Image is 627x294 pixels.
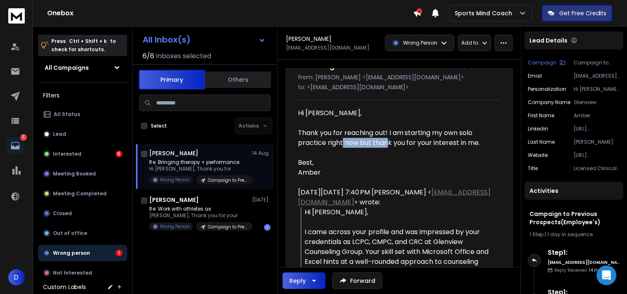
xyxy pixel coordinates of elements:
button: Campaign [528,59,566,66]
div: 1 [116,250,122,256]
h3: Filters [38,90,127,101]
p: Re: Work with athletes as [149,206,248,212]
p: [PERSON_NAME] [574,139,620,145]
p: Lead [53,131,66,138]
h3: Inboxes selected [156,51,211,61]
p: Meeting Completed [53,190,107,197]
p: Hi [PERSON_NAME], Thank you for [149,166,248,172]
p: Personalization [528,86,567,92]
p: Campaign [528,59,557,66]
p: Hi [PERSON_NAME], I came across your profile and was impressed by your credentials as LCPC, CMPC,... [574,86,620,92]
span: 1 day in sequence [548,231,593,238]
button: D [8,269,25,286]
button: Reply [283,273,326,289]
p: All Status [54,111,80,118]
p: First Name [528,112,555,119]
p: [EMAIL_ADDRESS][DOMAIN_NAME] [286,45,370,51]
div: | [530,231,619,238]
div: Amber [298,168,494,178]
p: Amber [574,112,620,119]
p: Reply Received [555,267,610,273]
p: Re: Bringing therapy + performance [149,159,248,166]
p: Meeting Booked [53,171,96,177]
p: Campaign to Previous Prospects(Employee's) [574,59,620,66]
button: Lead [38,126,127,142]
button: Meeting Completed [38,185,127,202]
h1: [PERSON_NAME] [149,196,199,204]
div: Open Intercom Messenger [597,266,617,285]
div: Hi [PERSON_NAME], [298,108,494,178]
span: 6 / 6 [143,51,154,61]
p: Wrong Person [403,40,438,46]
div: 1 [264,224,271,231]
h1: [PERSON_NAME] [286,35,331,43]
div: Reply [289,277,306,285]
button: Forward [332,273,382,289]
button: All Status [38,106,127,123]
p: Campaign to Previous Prospects(Employee's) [208,224,248,230]
label: Select [151,123,167,129]
p: Press to check for shortcuts. [51,37,116,54]
h1: Campaign to Previous Prospects(Employee's) [530,210,619,226]
p: Lead Details [530,36,568,45]
a: [EMAIL_ADDRESS][DOMAIN_NAME] [298,187,491,207]
p: Sports Mind Coach [455,9,516,17]
button: All Campaigns [38,59,127,76]
div: [DATE][DATE] 7:40 PM [PERSON_NAME] < > wrote: [298,187,494,207]
h6: [EMAIL_ADDRESS][DOMAIN_NAME] [548,259,620,266]
a: 7 [7,138,24,154]
button: Get Free Credits [542,5,613,21]
button: Primary [139,70,205,90]
h3: Custom Labels [43,283,86,291]
button: Others [205,71,271,89]
div: Hi [PERSON_NAME], I came across your profile and was impressed by your credentials as LCPC, CMPC,... [305,207,494,287]
p: title [528,165,538,172]
p: linkedin [528,126,548,132]
p: Closed [53,210,72,217]
h6: Step 1 : [548,248,620,258]
span: 1 Step [530,231,544,238]
p: 7 [20,134,27,141]
p: [PERSON_NAME], Thank you for your [149,212,248,219]
p: Wrong Person [160,223,190,230]
p: website [528,152,548,159]
button: Meeting Booked [38,166,127,182]
button: Wrong person1 [38,245,127,261]
p: Wrong Person [160,177,190,183]
p: Licensed Clinical Professional Counselor [574,165,620,172]
p: to: <[EMAIL_ADDRESS][DOMAIN_NAME]> [298,83,501,91]
p: Company Name [528,99,571,106]
img: logo [8,8,25,24]
p: [DATE] [252,197,271,203]
button: Closed [38,205,127,222]
p: Last Name [528,139,555,145]
p: Campaign to Previous Prospects(Employee's) [208,177,248,183]
p: Wrong person [53,250,90,256]
h1: Onebox [47,8,413,18]
div: Activities [525,182,624,200]
p: [URL][DOMAIN_NAME] [574,152,620,159]
span: 14th, Aug [589,267,610,273]
div: Best, [298,158,494,168]
p: 14 Aug [252,150,271,156]
h1: All Inbox(s) [143,36,191,44]
p: Glenview Counseling Group [574,99,620,106]
button: Out of office [38,225,127,242]
button: Interested6 [38,146,127,162]
p: Out of office [53,230,87,237]
div: 6 [116,151,122,157]
h1: [PERSON_NAME] [149,149,198,157]
button: Not Interested [38,265,127,281]
button: All Inbox(s) [136,31,272,48]
p: Not Interested [53,270,92,276]
p: Interested [53,151,81,157]
p: Get Free Credits [560,9,607,17]
p: from: [PERSON_NAME] <[EMAIL_ADDRESS][DOMAIN_NAME]> [298,73,501,81]
p: [URL][DOMAIN_NAME][PERSON_NAME] [574,126,620,132]
p: Add to [462,40,479,46]
div: Thank you for reaching out! I am starting my own solo practice right now but thank you for your i... [298,128,494,148]
span: Ctrl + Shift + k [68,36,108,46]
